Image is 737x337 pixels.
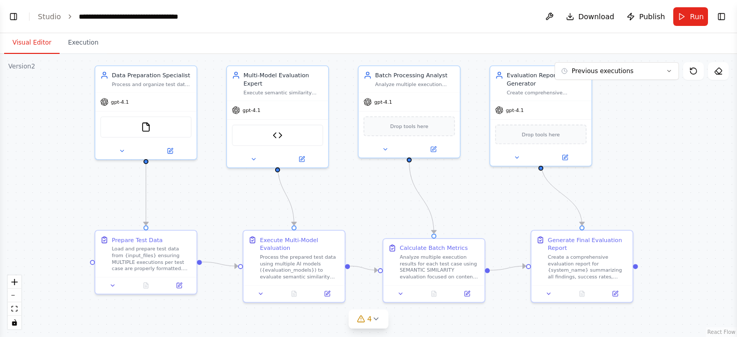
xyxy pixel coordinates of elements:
[548,254,628,280] div: Create a comprehensive evaluation report for {system_name} summarizing all findings, success rate...
[8,316,21,329] button: toggle interactivity
[572,67,633,75] span: Previous executions
[277,289,311,299] button: No output available
[165,280,193,290] button: Open in side panel
[226,65,329,168] div: Multi-Model Evaluation ExpertExecute semantic similarity evaluation using multiple AI models to c...
[273,130,282,140] img: Multi Model Semantic Evaluator
[522,130,560,138] span: Drop tools here
[8,275,21,329] div: React Flow controls
[260,236,339,252] div: Execute Multi-Model Evaluation
[564,289,599,299] button: No output available
[390,122,428,131] span: Drop tools here
[375,71,455,79] div: Batch Processing Analyst
[410,144,457,154] button: Open in side panel
[374,99,392,105] span: gpt-4.1
[112,236,163,244] div: Prepare Test Data
[4,32,60,54] button: Visual Editor
[112,246,192,272] div: Load and prepare test data from {input_files} ensuring MULTIPLE executions per test case are prop...
[8,275,21,289] button: zoom in
[244,71,323,88] div: Multi-Model Evaluation Expert
[8,302,21,316] button: fit view
[506,107,523,114] span: gpt-4.1
[129,280,163,290] button: No output available
[141,122,151,132] img: FileReadTool
[358,65,460,158] div: Batch Processing AnalystAnalyze multiple execution results per test case to evaluate system consi...
[714,9,729,24] button: Show right sidebar
[367,314,372,324] span: 4
[531,230,633,303] div: Generate Final Evaluation ReportCreate a comprehensive evaluation report for {system_name} summar...
[94,230,197,295] div: Prepare Test DataLoad and prepare test data from {input_files} ensuring MULTIPLE executions per t...
[507,71,587,88] div: Evaluation Report Generator
[453,289,481,299] button: Open in side panel
[382,238,485,303] div: Calculate Batch MetricsAnalyze multiple execution results for each test case using SEMANTIC SIMIL...
[601,289,630,299] button: Open in side panel
[8,289,21,302] button: zoom out
[562,7,619,26] button: Download
[244,89,323,96] div: Execute semantic similarity evaluation using multiple AI models to compare generated results agai...
[400,244,467,252] div: Calculate Batch Metrics
[707,329,735,335] a: React Flow attribution
[243,107,260,114] span: gpt-4.1
[38,11,178,22] nav: breadcrumb
[622,7,669,26] button: Publish
[537,162,586,226] g: Edge from 6e15079e-0b7b-42df-b0a5-66defc9a7a2f to 8032be3f-ebec-47b2-8ab5-8c1afa7fb511
[578,11,615,22] span: Download
[112,81,192,88] div: Process and organize test data files containing ground truth and MULTIPLE generated results per t...
[142,163,150,226] g: Edge from c923f1aa-2d21-4c05-9fdc-f0be28e97970 to cca77e23-c863-475b-81fe-37565846bd30
[548,236,628,252] div: Generate Final Evaluation Report
[490,262,526,274] g: Edge from 31ef97c3-52ab-4db7-88e3-6423e1623c73 to 8032be3f-ebec-47b2-8ab5-8c1afa7fb511
[60,32,107,54] button: Execution
[555,62,679,80] button: Previous executions
[375,81,455,88] div: Analyze multiple execution results per test case to evaluate system consistency and reliability f...
[350,262,378,274] g: Edge from 76736691-a655-4aea-a239-d7c5a5e99a5c to 31ef97c3-52ab-4db7-88e3-6423e1623c73
[417,289,451,299] button: No output available
[690,11,704,22] span: Run
[260,254,339,280] div: Process the prepared test data using multiple AI models ({evaluation_models}) to evaluate semanti...
[400,254,479,280] div: Analyze multiple execution results for each test case using SEMANTIC SIMILARITY evaluation focuse...
[147,146,193,156] button: Open in side panel
[673,7,708,26] button: Run
[542,152,588,162] button: Open in side panel
[405,162,438,234] g: Edge from 3b1985ac-8821-4d32-b45b-9426d84dba71 to 31ef97c3-52ab-4db7-88e3-6423e1623c73
[8,62,35,71] div: Version 2
[507,89,587,96] div: Create comprehensive evaluation reports summarizing the performance analysis of {system_name}, in...
[349,310,389,329] button: 4
[112,71,192,79] div: Data Preparation Specialist
[6,9,21,24] button: Show left sidebar
[489,65,592,166] div: Evaluation Report GeneratorCreate comprehensive evaluation reports summarizing the performance an...
[38,12,61,21] a: Studio
[278,154,325,164] button: Open in side panel
[274,163,299,226] g: Edge from d222fd6a-de20-43c6-a519-ca77bd25a6c8 to 76736691-a655-4aea-a239-d7c5a5e99a5c
[243,230,345,303] div: Execute Multi-Model EvaluationProcess the prepared test data using multiple AI models ({evaluatio...
[639,11,665,22] span: Publish
[202,258,238,270] g: Edge from cca77e23-c863-475b-81fe-37565846bd30 to 76736691-a655-4aea-a239-d7c5a5e99a5c
[94,65,197,160] div: Data Preparation SpecialistProcess and organize test data files containing ground truth and MULTI...
[111,99,129,105] span: gpt-4.1
[313,289,342,299] button: Open in side panel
